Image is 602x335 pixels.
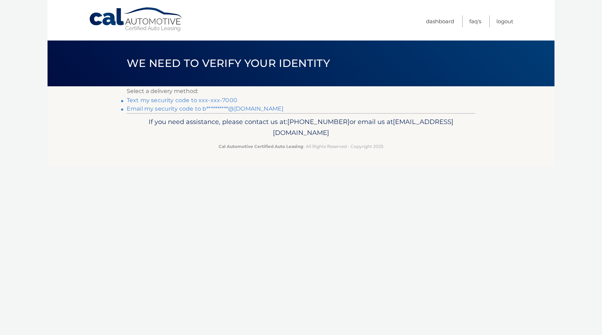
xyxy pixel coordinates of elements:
span: [PHONE_NUMBER] [287,118,350,126]
p: Select a delivery method: [127,86,475,96]
a: Dashboard [426,15,454,27]
p: If you need assistance, please contact us at: or email us at [131,116,471,139]
span: We need to verify your identity [127,57,330,70]
strong: Cal Automotive Certified Auto Leasing [219,144,303,149]
a: FAQ's [469,15,481,27]
a: Text my security code to xxx-xxx-7000 [127,97,237,104]
a: Logout [496,15,513,27]
p: - All Rights Reserved - Copyright 2025 [131,143,471,150]
a: Email my security code to b**********@[DOMAIN_NAME] [127,105,283,112]
a: Cal Automotive [89,7,184,32]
